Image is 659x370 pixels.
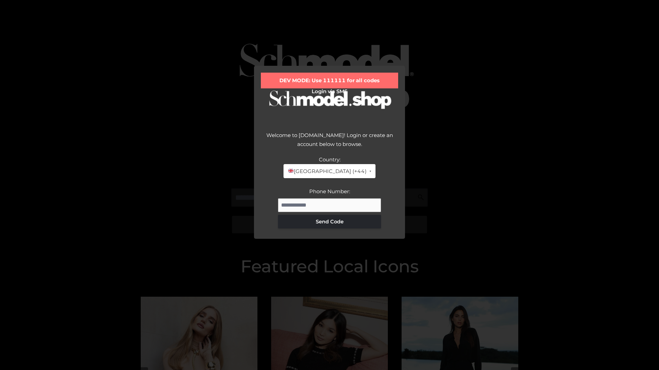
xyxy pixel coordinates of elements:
[309,188,350,195] label: Phone Number:
[261,131,398,155] div: Welcome to [DOMAIN_NAME]! Login or create an account below to browse.
[278,215,381,229] button: Send Code
[261,73,398,88] div: DEV MODE: Use 111111 for all codes
[319,156,340,163] label: Country:
[261,88,398,95] h2: Login via SMS
[288,167,366,176] span: [GEOGRAPHIC_DATA] (+44)
[288,168,293,173] img: 🇬🇧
